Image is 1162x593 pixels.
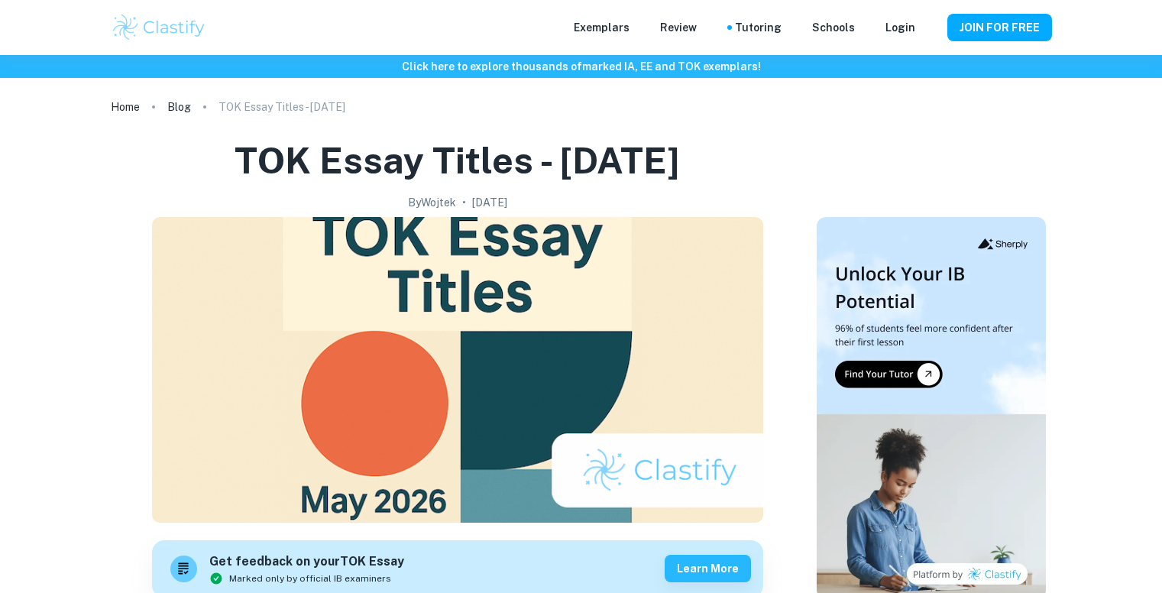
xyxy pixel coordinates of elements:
[574,19,630,36] p: Exemplars
[885,19,915,36] a: Login
[665,555,751,582] button: Learn more
[947,14,1052,41] button: JOIN FOR FREE
[218,99,345,115] p: TOK Essay Titles - [DATE]
[209,552,404,572] h6: Get feedback on your TOK Essay
[408,194,456,211] h2: By Wojtek
[735,19,782,36] a: Tutoring
[927,24,935,31] button: Help and Feedback
[235,136,680,185] h1: TOK Essay Titles - [DATE]
[111,96,140,118] a: Home
[167,96,191,118] a: Blog
[462,194,466,211] p: •
[3,58,1159,75] h6: Click here to explore thousands of marked IA, EE and TOK exemplars !
[229,572,391,585] span: Marked only by official IB examiners
[812,19,855,36] a: Schools
[472,194,507,211] h2: [DATE]
[152,217,763,523] img: TOK Essay Titles - May 2026 cover image
[660,19,697,36] p: Review
[111,12,208,43] img: Clastify logo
